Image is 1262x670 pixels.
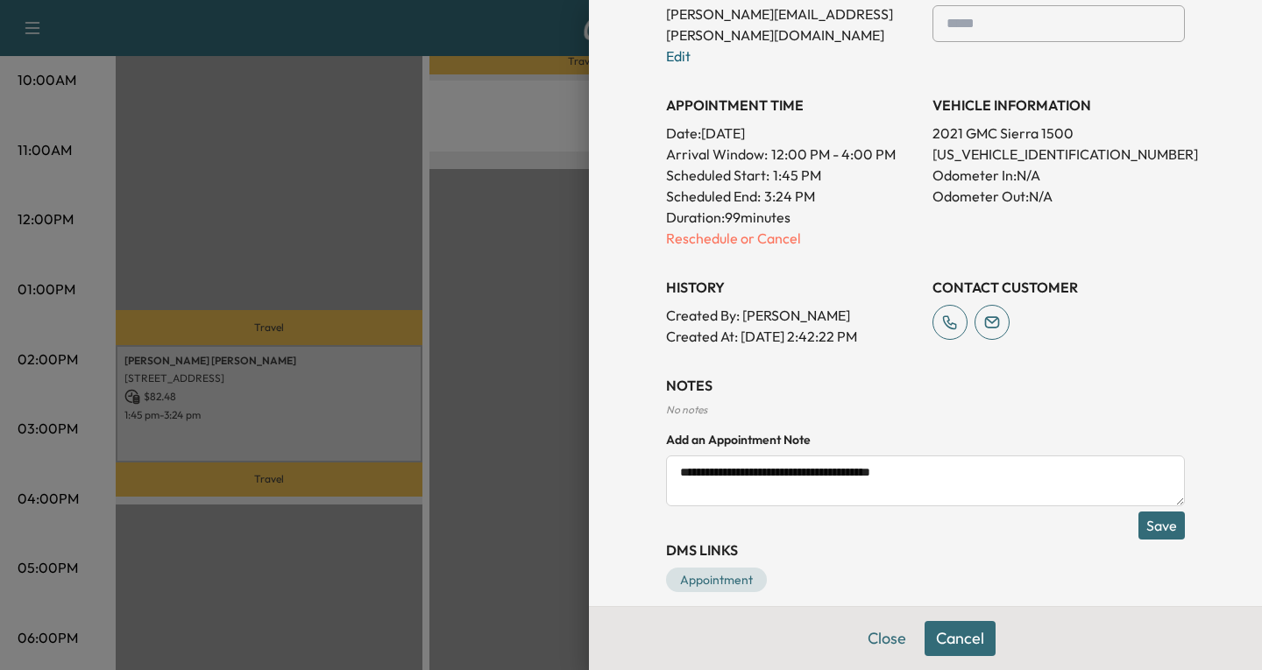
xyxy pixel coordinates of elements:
h3: APPOINTMENT TIME [666,95,918,116]
p: Created By : [PERSON_NAME] [666,305,918,326]
p: Duration: 99 minutes [666,207,918,228]
a: Appointment [666,568,767,592]
button: Close [856,621,918,656]
h3: CONTACT CUSTOMER [932,277,1185,298]
h4: Add an Appointment Note [666,431,1185,448]
p: Odometer In: N/A [932,165,1185,186]
p: Created At : [DATE] 2:42:22 PM [666,326,918,347]
button: Cancel [925,621,996,656]
h3: NOTES [666,375,1185,396]
h3: History [666,277,918,298]
p: 2021 GMC Sierra 1500 [932,123,1185,144]
a: Edit [666,47,691,65]
p: 1:45 PM [773,165,821,186]
p: Arrival Window: [666,144,918,165]
h3: VEHICLE INFORMATION [932,95,1185,116]
p: [PERSON_NAME][EMAIL_ADDRESS][PERSON_NAME][DOMAIN_NAME] [666,4,918,46]
span: 12:00 PM - 4:00 PM [771,144,896,165]
p: [US_VEHICLE_IDENTIFICATION_NUMBER] [932,144,1185,165]
p: Reschedule or Cancel [666,228,918,249]
button: Save [1138,511,1185,540]
p: Date: [DATE] [666,123,918,144]
p: Scheduled End: [666,186,761,207]
p: Scheduled Start: [666,165,769,186]
p: 3:24 PM [764,186,815,207]
h3: DMS Links [666,540,1185,561]
p: Odometer Out: N/A [932,186,1185,207]
div: No notes [666,403,1185,417]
